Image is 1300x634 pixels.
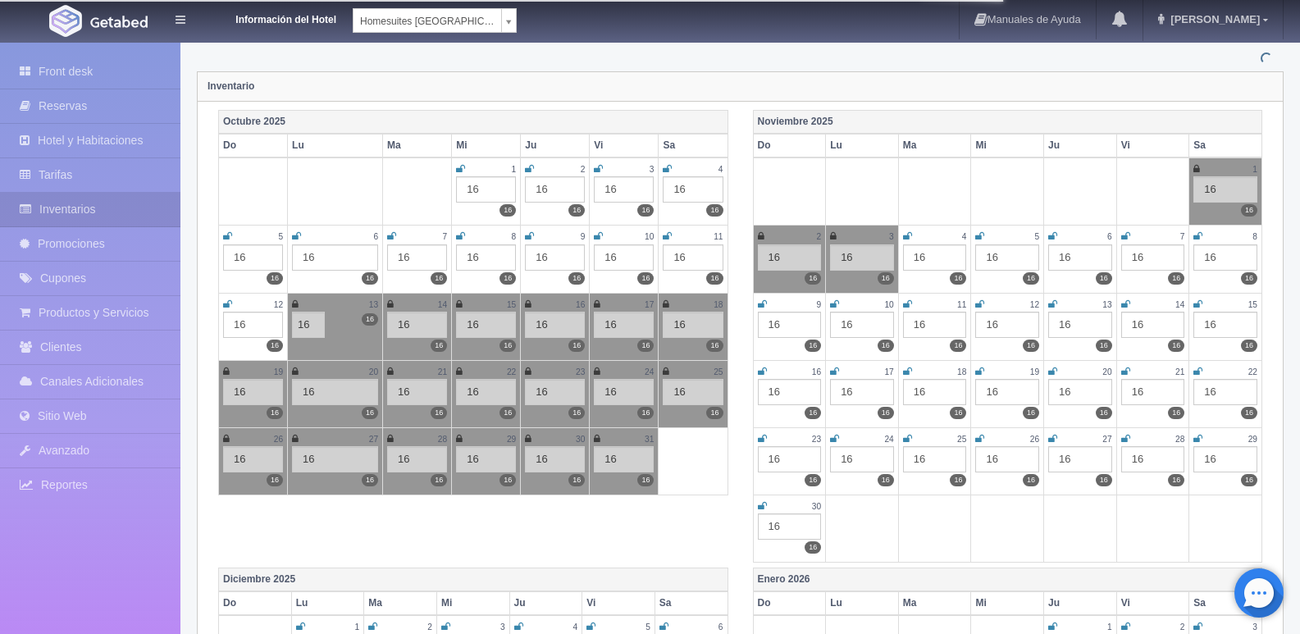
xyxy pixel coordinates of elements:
small: 4 [962,232,967,241]
th: Ju [521,134,590,157]
th: Ma [364,591,437,615]
small: 5 [278,232,283,241]
label: 16 [950,340,966,352]
small: 18 [957,367,966,376]
div: 16 [1193,312,1257,338]
div: 16 [223,379,283,405]
label: 16 [1023,407,1039,419]
small: 30 [812,502,821,511]
label: 16 [1096,474,1112,486]
label: 16 [1023,340,1039,352]
small: 17 [645,300,654,309]
small: 28 [438,435,447,444]
label: 16 [706,204,723,217]
label: 16 [950,272,966,285]
small: 3 [1252,623,1257,632]
th: Octubre 2025 [219,110,728,134]
small: 7 [1180,232,1185,241]
div: 16 [830,244,894,271]
small: 3 [500,623,505,632]
div: 16 [387,312,447,338]
label: 16 [499,407,516,419]
small: 3 [889,232,894,241]
small: 31 [645,435,654,444]
th: Ma [383,134,452,157]
label: 16 [805,474,821,486]
th: Ma [898,134,971,157]
small: 18 [714,300,723,309]
th: Vi [1116,591,1189,615]
label: 16 [1096,272,1112,285]
div: 16 [830,379,894,405]
th: Vi [1116,134,1189,157]
img: Getabed [49,5,82,37]
div: 16 [1048,312,1112,338]
small: 15 [507,300,516,309]
div: 16 [975,446,1039,472]
small: 11 [714,232,723,241]
div: 16 [292,446,378,472]
div: 16 [223,244,283,271]
label: 16 [1168,272,1184,285]
small: 28 [1175,435,1184,444]
small: 20 [369,367,378,376]
label: 16 [878,272,894,285]
th: Mi [971,591,1044,615]
div: 16 [594,176,654,203]
small: 27 [369,435,378,444]
div: 16 [594,379,654,405]
div: 16 [456,379,516,405]
small: 12 [274,300,283,309]
th: Sa [659,134,728,157]
label: 16 [950,407,966,419]
div: 16 [223,312,283,338]
small: 4 [718,165,723,174]
label: 16 [878,474,894,486]
label: 16 [637,340,654,352]
label: 16 [267,474,283,486]
small: 26 [1030,435,1039,444]
div: 16 [975,312,1039,338]
label: 16 [1241,204,1257,217]
small: 21 [438,367,447,376]
small: 9 [581,232,586,241]
small: 1 [355,623,360,632]
label: 16 [1168,407,1184,419]
small: 1 [1107,623,1112,632]
small: 2 [427,623,432,632]
label: 16 [431,272,447,285]
small: 24 [884,435,893,444]
label: 16 [878,340,894,352]
th: Ju [1044,134,1117,157]
div: 16 [525,312,585,338]
small: 2 [581,165,586,174]
th: Do [219,134,288,157]
small: 8 [1252,232,1257,241]
div: 16 [456,176,516,203]
div: 16 [1121,244,1185,271]
label: 16 [499,340,516,352]
small: 24 [645,367,654,376]
label: 16 [805,272,821,285]
div: 16 [758,446,822,472]
small: 2 [816,232,821,241]
small: 19 [1030,367,1039,376]
div: 16 [1193,379,1257,405]
small: 20 [1102,367,1111,376]
small: 22 [507,367,516,376]
div: 16 [387,379,447,405]
div: 16 [663,244,723,271]
div: 16 [663,379,723,405]
div: 16 [1048,244,1112,271]
th: Ju [1044,591,1117,615]
small: 29 [507,435,516,444]
div: 16 [830,446,894,472]
label: 16 [1168,474,1184,486]
th: Lu [826,591,899,615]
label: 16 [1168,340,1184,352]
th: Mi [436,591,509,615]
label: 16 [1241,407,1257,419]
div: 16 [1048,379,1112,405]
small: 15 [1248,300,1257,309]
div: 16 [387,446,447,472]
